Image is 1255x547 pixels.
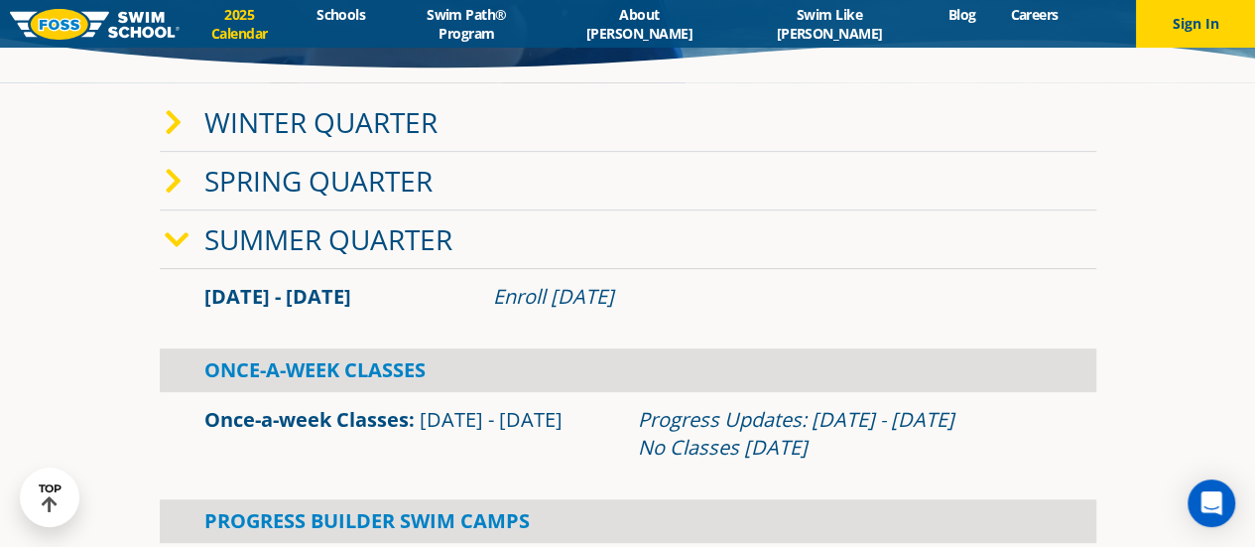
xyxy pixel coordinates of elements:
[420,406,563,433] span: [DATE] - [DATE]
[993,5,1075,24] a: Careers
[638,406,1052,462] div: Progress Updates: [DATE] - [DATE] No Classes [DATE]
[1188,479,1235,527] div: Open Intercom Messenger
[383,5,551,43] a: Swim Path® Program
[204,103,438,141] a: Winter Quarter
[493,283,1052,311] div: Enroll [DATE]
[204,283,351,310] span: [DATE] - [DATE]
[931,5,993,24] a: Blog
[728,5,931,43] a: Swim Like [PERSON_NAME]
[39,482,62,513] div: TOP
[204,162,433,200] a: Spring Quarter
[300,5,383,24] a: Schools
[10,9,180,40] img: FOSS Swim School Logo
[160,348,1096,392] div: Once-A-Week Classes
[180,5,300,43] a: 2025 Calendar
[551,5,728,43] a: About [PERSON_NAME]
[204,406,409,433] a: Once-a-week Classes
[160,499,1096,543] div: Progress Builder Swim Camps
[204,220,452,258] a: Summer Quarter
